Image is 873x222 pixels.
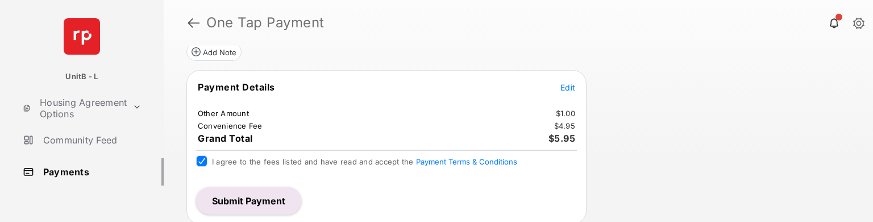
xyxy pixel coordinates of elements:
[198,133,253,144] span: Grand Total
[18,126,164,154] a: Community Feed
[186,43,242,61] button: Add Note
[197,121,263,131] td: Convenience Fee
[18,190,128,217] a: Community
[196,187,301,215] button: Submit Payment
[555,108,576,118] td: $1.00
[554,121,576,131] td: $4.95
[197,108,250,118] td: Other Amount
[560,83,575,92] span: Edit
[18,94,128,122] a: Housing Agreement Options
[64,18,100,55] img: svg+xml;base64,PHN2ZyB4bWxucz0iaHR0cDovL3d3dy53My5vcmcvMjAwMC9zdmciIHdpZHRoPSI2NCIgaGVpZ2h0PSI2NC...
[198,81,275,93] span: Payment Details
[65,71,98,83] p: UnitB - L
[560,81,575,93] button: Edit
[212,157,517,166] span: I agree to the fees listed and have read and accept the
[206,16,325,30] strong: One Tap Payment
[18,158,164,186] a: Payments
[416,157,517,166] button: I agree to the fees listed and have read and accept the
[548,133,576,144] span: $5.95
